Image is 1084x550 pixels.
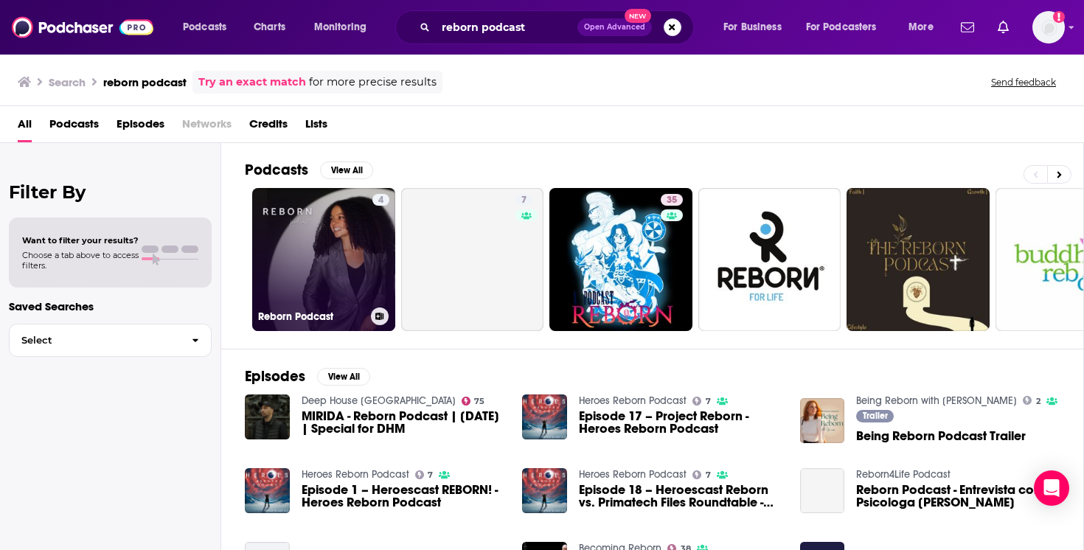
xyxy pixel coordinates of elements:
[1032,11,1065,43] img: User Profile
[806,17,877,38] span: For Podcasters
[667,193,677,208] span: 35
[198,74,306,91] a: Try an exact match
[9,299,212,313] p: Saved Searches
[245,161,373,179] a: PodcastsView All
[955,15,980,40] a: Show notifications dropdown
[249,112,288,142] span: Credits
[10,335,180,345] span: Select
[49,112,99,142] a: Podcasts
[856,430,1026,442] a: Being Reborn Podcast Trailer
[796,15,898,39] button: open menu
[245,394,290,439] img: MIRIDA ‒ Reborn Podcast | April, 2025 | Special for DHM
[723,17,782,38] span: For Business
[1023,396,1040,405] a: 2
[22,235,139,246] span: Want to filter your results?
[579,468,687,481] a: Heroes Reborn Podcast
[577,18,652,36] button: Open AdvancedNew
[1032,11,1065,43] button: Show profile menu
[245,161,308,179] h2: Podcasts
[856,468,951,481] a: Reborn4Life Podcast
[309,74,437,91] span: for more precise results
[304,15,386,39] button: open menu
[706,398,711,405] span: 7
[401,188,544,331] a: 7
[428,472,433,478] span: 7
[378,193,383,208] span: 4
[18,112,32,142] a: All
[987,76,1060,88] button: Send feedback
[800,398,845,443] img: Being Reborn Podcast Trailer
[898,15,952,39] button: open menu
[462,397,485,405] a: 75
[515,194,532,206] a: 7
[245,468,290,513] img: Episode 1 – Heroescast REBORN! - Heroes Reborn Podcast
[1034,470,1069,506] div: Open Intercom Messenger
[521,193,527,208] span: 7
[302,410,505,435] a: MIRIDA ‒ Reborn Podcast | April, 2025 | Special for DHM
[692,397,711,405] a: 7
[117,112,164,142] a: Episodes
[625,9,651,23] span: New
[49,75,86,89] h3: Search
[856,484,1060,509] a: Reborn Podcast - Entrevista com Psicologa Bruna Silva
[549,188,692,331] a: 35
[579,394,687,407] a: Heroes Reborn Podcast
[317,368,370,386] button: View All
[183,17,226,38] span: Podcasts
[182,112,232,142] span: Networks
[863,411,888,420] span: Trailer
[372,194,389,206] a: 4
[258,310,365,323] h3: Reborn Podcast
[320,161,373,179] button: View All
[1036,398,1040,405] span: 2
[302,394,456,407] a: Deep House Moscow
[9,324,212,357] button: Select
[302,410,505,435] span: MIRIDA ‒ Reborn Podcast | [DATE] | Special for DHM
[856,484,1060,509] span: Reborn Podcast - Entrevista com Psicologa [PERSON_NAME]
[415,470,434,479] a: 7
[856,394,1017,407] a: Being Reborn with Vanessa
[305,112,327,142] a: Lists
[12,13,153,41] img: Podchaser - Follow, Share and Rate Podcasts
[579,410,782,435] a: Episode 17 – Project Reborn - Heroes Reborn Podcast
[252,188,395,331] a: 4Reborn Podcast
[245,367,370,386] a: EpisodesView All
[436,15,577,39] input: Search podcasts, credits, & more...
[173,15,246,39] button: open menu
[9,181,212,203] h2: Filter By
[244,15,294,39] a: Charts
[302,484,505,509] a: Episode 1 – Heroescast REBORN! - Heroes Reborn Podcast
[908,17,934,38] span: More
[692,470,711,479] a: 7
[409,10,708,44] div: Search podcasts, credits, & more...
[706,472,711,478] span: 7
[254,17,285,38] span: Charts
[522,394,567,439] img: Episode 17 – Project Reborn - Heroes Reborn Podcast
[474,398,484,405] span: 75
[992,15,1015,40] a: Show notifications dropdown
[800,468,845,513] a: Reborn Podcast - Entrevista com Psicologa Bruna Silva
[579,484,782,509] a: Episode 18 – Heroescast Reborn vs. Primatech Files Roundtable - Heroes Reborn Podcast
[22,250,139,271] span: Choose a tab above to access filters.
[314,17,366,38] span: Monitoring
[522,468,567,513] img: Episode 18 – Heroescast Reborn vs. Primatech Files Roundtable - Heroes Reborn Podcast
[302,468,409,481] a: Heroes Reborn Podcast
[584,24,645,31] span: Open Advanced
[1053,11,1065,23] svg: Add a profile image
[245,367,305,386] h2: Episodes
[1032,11,1065,43] span: Logged in as SolComms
